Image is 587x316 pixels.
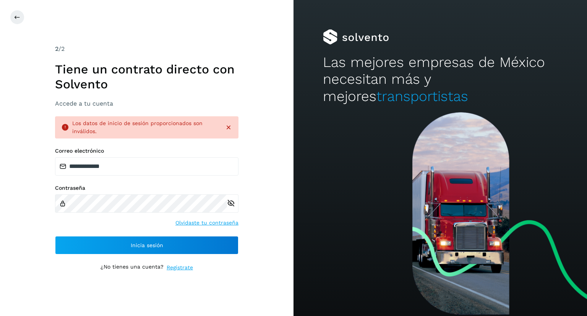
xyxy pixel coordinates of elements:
[55,44,238,54] div: /2
[55,62,238,91] h1: Tiene un contrato directo con Solvento
[323,54,558,105] h2: Las mejores empresas de México necesitan más y mejores
[55,100,238,107] h3: Accede a tu cuenta
[55,185,238,191] label: Contraseña
[167,264,193,272] a: Regístrate
[175,219,238,227] a: Olvidaste tu contraseña
[55,45,58,52] span: 2
[55,148,238,154] label: Correo electrónico
[72,119,219,135] div: Los datos de inicio de sesión proporcionados son inválidos.
[55,236,238,254] button: Inicia sesión
[376,88,468,104] span: transportistas
[131,243,163,248] span: Inicia sesión
[101,264,164,272] p: ¿No tienes una cuenta?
